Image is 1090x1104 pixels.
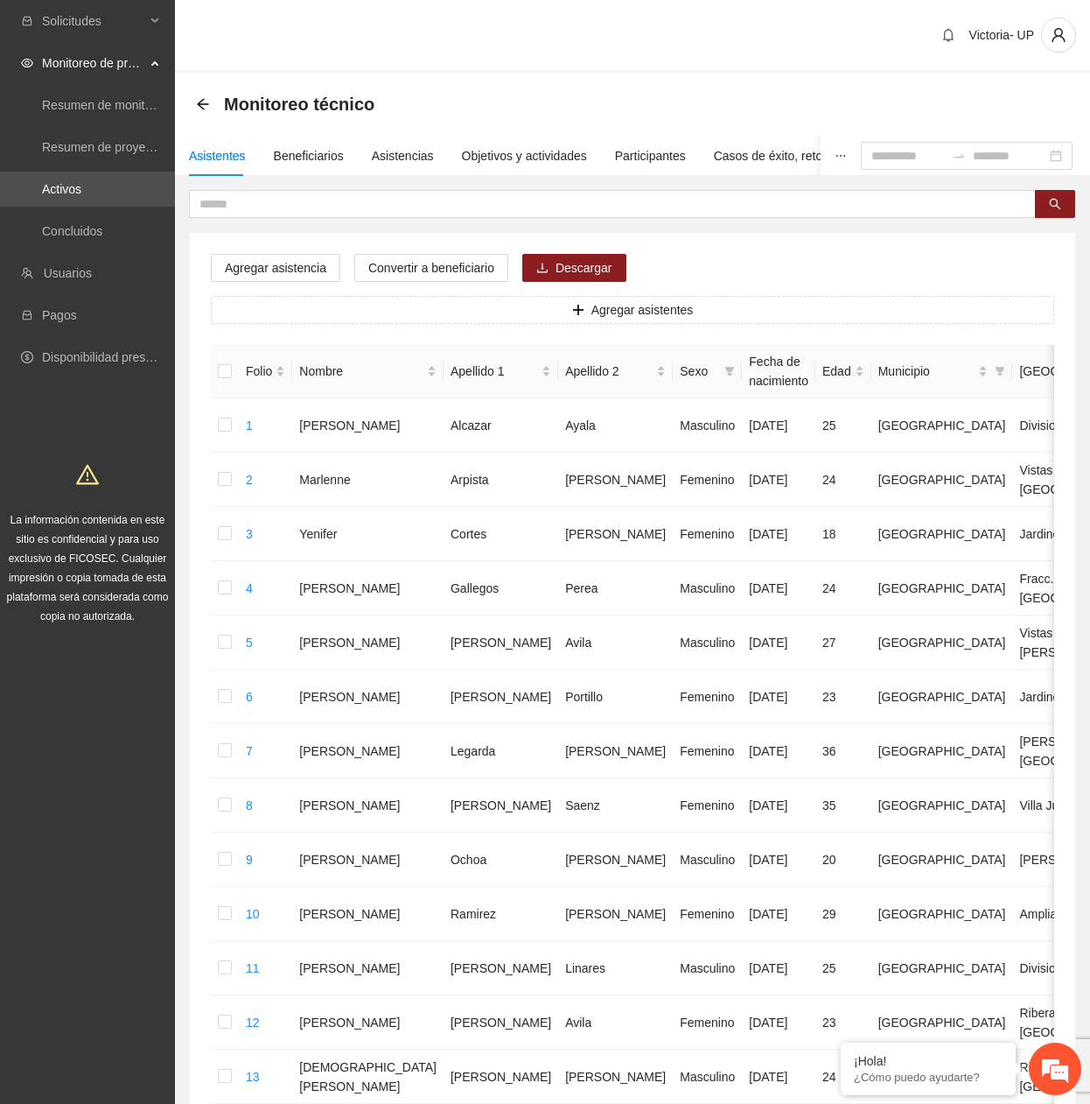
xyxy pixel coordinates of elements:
button: user [1041,18,1076,53]
td: Avila [558,615,673,670]
td: Femenino [673,724,742,778]
td: [DATE] [742,507,815,561]
td: Arpista [444,453,558,507]
td: [PERSON_NAME] [292,778,444,833]
span: Solicitudes [42,4,145,39]
th: Edad [815,345,871,398]
td: [DATE] [742,670,815,724]
td: [PERSON_NAME] [558,833,673,887]
td: [GEOGRAPHIC_DATA] [871,453,1013,507]
span: inbox [21,15,33,27]
td: [PERSON_NAME] [292,670,444,724]
div: Asistentes [189,146,246,165]
td: [DATE] [742,833,815,887]
td: 23 [815,670,871,724]
p: ¿Cómo puedo ayudarte? [854,1071,1003,1084]
td: [GEOGRAPHIC_DATA] [871,724,1013,778]
td: [GEOGRAPHIC_DATA] [871,561,1013,615]
a: Usuarios [44,266,92,280]
span: La información contenida en este sitio es confidencial y para uso exclusivo de FICOSEC. Cualquier... [7,514,169,622]
td: [GEOGRAPHIC_DATA] [871,995,1013,1050]
a: 2 [246,473,253,487]
span: Nombre [299,362,423,381]
span: Convertir a beneficiario [368,258,494,278]
div: Asistencias [372,146,434,165]
td: 25 [815,941,871,995]
th: Apellido 1 [444,345,558,398]
td: Yenifer [292,507,444,561]
span: filter [991,358,1009,384]
td: [DATE] [742,724,815,778]
td: Femenino [673,670,742,724]
td: [DATE] [742,995,815,1050]
span: eye [21,57,33,69]
td: [DATE] [742,778,815,833]
td: Femenino [673,507,742,561]
th: Fecha de nacimiento [742,345,815,398]
th: Apellido 2 [558,345,673,398]
a: Resumen de proyectos aprobados [42,140,229,154]
span: to [952,149,966,163]
th: Nombre [292,345,444,398]
td: [PERSON_NAME] [292,398,444,453]
td: Femenino [673,778,742,833]
div: Objetivos y actividades [462,146,587,165]
a: 12 [246,1016,260,1030]
td: [PERSON_NAME] [292,995,444,1050]
td: Masculino [673,941,742,995]
td: Masculino [673,1050,742,1104]
button: Convertir a beneficiario [354,254,508,282]
td: [DATE] [742,941,815,995]
td: 23 [815,995,871,1050]
span: Apellido 1 [451,362,538,381]
td: [GEOGRAPHIC_DATA] [871,778,1013,833]
td: [DEMOGRAPHIC_DATA][PERSON_NAME] [292,1050,444,1104]
button: bell [934,21,962,49]
td: 36 [815,724,871,778]
button: Agregar asistencia [211,254,340,282]
td: [PERSON_NAME] [292,887,444,941]
td: [PERSON_NAME] [292,941,444,995]
td: Ramirez [444,887,558,941]
td: [PERSON_NAME] [292,561,444,615]
a: 1 [246,418,253,432]
td: Masculino [673,398,742,453]
a: Concluidos [42,224,102,238]
span: filter [995,366,1005,376]
a: 8 [246,798,253,812]
td: Masculino [673,561,742,615]
td: [PERSON_NAME] [292,833,444,887]
button: ellipsis [821,136,861,176]
td: [DATE] [742,398,815,453]
a: Disponibilidad presupuestal [42,350,192,364]
a: 10 [246,907,260,921]
td: [GEOGRAPHIC_DATA] [871,398,1013,453]
span: user [1042,27,1075,43]
td: Saenz [558,778,673,833]
td: [DATE] [742,1050,815,1104]
span: search [1049,198,1061,212]
td: Legarda [444,724,558,778]
td: [PERSON_NAME] [444,615,558,670]
td: [PERSON_NAME] [558,1050,673,1104]
button: search [1035,190,1075,218]
td: Linares [558,941,673,995]
span: download [536,262,548,276]
a: 9 [246,853,253,867]
span: Agregar asistencia [225,258,326,278]
a: 4 [246,581,253,595]
span: ellipsis [835,150,847,162]
div: Participantes [615,146,686,165]
td: Avila [558,995,673,1050]
td: Alcazar [444,398,558,453]
td: Femenino [673,995,742,1050]
th: Folio [239,345,292,398]
td: [DATE] [742,615,815,670]
span: Monitoreo de proyectos [42,46,145,81]
td: [PERSON_NAME] [444,1050,558,1104]
td: [PERSON_NAME] [444,778,558,833]
span: swap-right [952,149,966,163]
div: Casos de éxito, retos y obstáculos [714,146,900,165]
span: Victoria- UP [969,28,1034,42]
a: 13 [246,1070,260,1084]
